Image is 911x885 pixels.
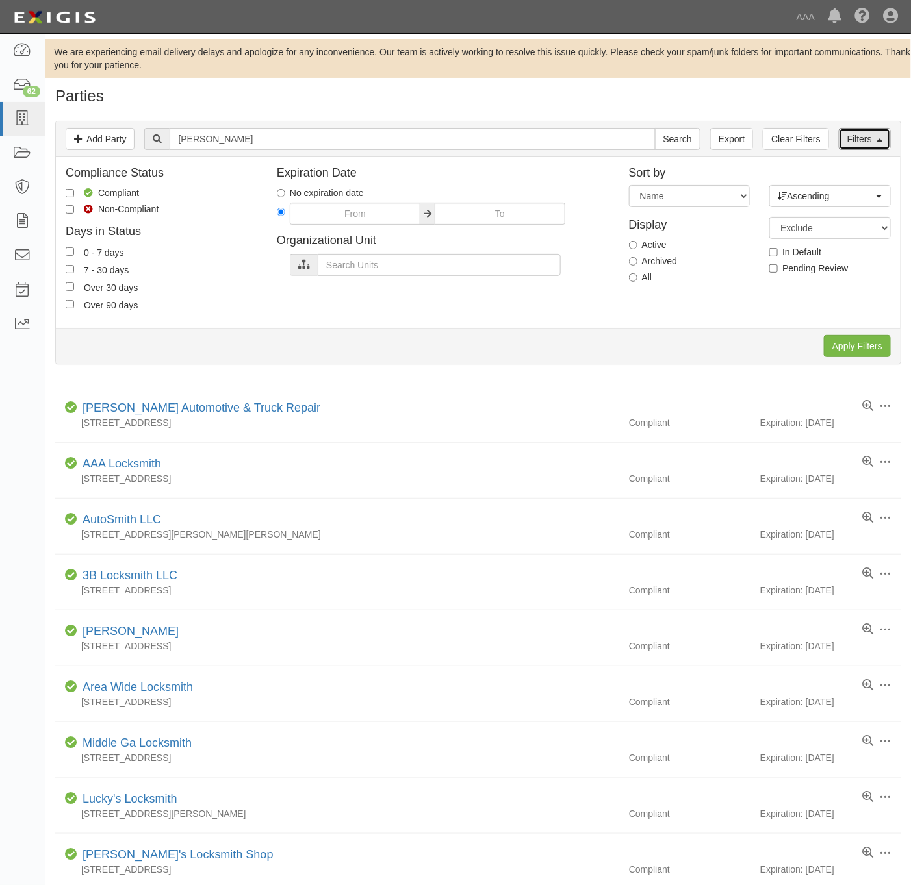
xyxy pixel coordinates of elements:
div: Expiration: [DATE] [760,751,901,764]
a: View results summary [862,400,873,413]
input: From [290,203,420,225]
i: Compliant [65,850,77,859]
div: Compliant [619,807,760,820]
div: Compliant [619,416,760,429]
a: View results summary [862,623,873,636]
div: Expiration: [DATE] [760,528,901,541]
a: View results summary [862,679,873,692]
div: Compliant [619,640,760,653]
label: All [629,271,652,284]
label: In Default [769,245,821,258]
div: Expiration: [DATE] [760,863,901,876]
input: Apply Filters [824,335,891,357]
a: View results summary [862,735,873,748]
div: Compliant [619,751,760,764]
input: Over 90 days [66,300,74,308]
label: Active [629,238,667,251]
div: [STREET_ADDRESS] [55,584,619,597]
label: Non-Compliant [66,203,159,216]
label: Pending Review [769,262,848,275]
div: [STREET_ADDRESS] [55,863,619,876]
img: logo-5460c22ac91f19d4615b14bd174203de0afe785f0fc80cf4dbbc73dc1793850b.png [10,6,99,29]
a: 3B Locksmith LLC [83,569,177,582]
div: Area Wide Locksmith [77,679,193,696]
a: Middle Ga Locksmith [83,736,192,749]
i: Help Center - Complianz [854,9,870,25]
i: Compliant [65,459,77,468]
label: No expiration date [277,186,364,199]
i: Compliant [65,794,77,803]
div: Lucky's Locksmith [77,791,177,808]
div: [STREET_ADDRESS] [55,416,619,429]
a: View results summary [862,456,873,469]
a: AAA [790,4,821,30]
div: Over 30 days [84,280,138,294]
div: Hysmith Automotive & Truck Repair [77,400,320,417]
h1: Parties [55,88,901,105]
div: Over 90 days [84,297,138,312]
div: Expiration: [DATE] [760,640,901,653]
div: Compliant [619,584,760,597]
div: 3B Locksmith LLC [77,567,177,584]
input: 7 - 30 days [66,265,74,273]
h4: Compliance Status [66,167,257,180]
div: [STREET_ADDRESS] [55,472,619,485]
input: All [629,273,637,282]
div: Compliant [619,528,760,541]
input: Search [170,128,655,150]
i: Compliant [65,515,77,524]
div: Expiration: [DATE] [760,416,901,429]
div: 62 [23,86,40,97]
input: Compliant [66,189,74,197]
a: View results summary [862,567,873,580]
div: Expiration: [DATE] [760,807,901,820]
div: AutoSmith LLC [77,512,161,529]
i: Compliant [65,571,77,580]
a: AutoSmith LLC [83,513,161,526]
a: View results summary [862,512,873,525]
h4: Display [629,214,751,232]
div: We are experiencing email delivery delays and apologize for any inconvenience. Our team is active... [45,45,911,71]
input: Active [629,241,637,249]
input: Pending Review [769,264,778,273]
input: To [435,203,565,225]
div: Ivan's Locksmith Shop [77,847,274,864]
input: In Default [769,248,778,256]
div: Compliant [619,695,760,708]
i: Compliant [65,738,77,747]
div: [STREET_ADDRESS] [55,640,619,653]
input: Search Units [318,254,561,276]
a: [PERSON_NAME] [83,625,179,638]
i: Compliant [65,627,77,636]
input: Non-Compliant [66,205,74,214]
a: [PERSON_NAME]'s Locksmith Shop [83,848,274,861]
label: Archived [629,255,677,268]
input: Over 30 days [66,282,74,291]
div: [STREET_ADDRESS] [55,751,619,764]
div: Expiration: [DATE] [760,584,901,597]
i: Compliant [65,403,77,412]
a: View results summary [862,847,873,860]
button: Ascending [769,185,891,207]
a: Clear Filters [763,128,828,150]
a: Filters [839,128,891,150]
div: Expiration: [DATE] [760,695,901,708]
a: AAA Locksmith [83,457,161,470]
div: Cyrus Locksmith [77,623,179,640]
h4: Expiration Date [277,167,609,180]
div: 7 - 30 days [84,262,129,277]
a: Lucky's Locksmith [83,792,177,805]
input: Archived [629,257,637,266]
input: No expiration date [277,189,285,197]
div: [STREET_ADDRESS][PERSON_NAME][PERSON_NAME] [55,528,619,541]
h4: Sort by [629,167,891,180]
div: Compliant [619,472,760,485]
div: 0 - 7 days [84,245,123,259]
input: 0 - 7 days [66,247,74,256]
span: Ascending [778,190,874,203]
div: Expiration: [DATE] [760,472,901,485]
a: Export [710,128,753,150]
input: Search [655,128,700,150]
div: [STREET_ADDRESS][PERSON_NAME] [55,807,619,820]
a: Area Wide Locksmith [83,680,193,693]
